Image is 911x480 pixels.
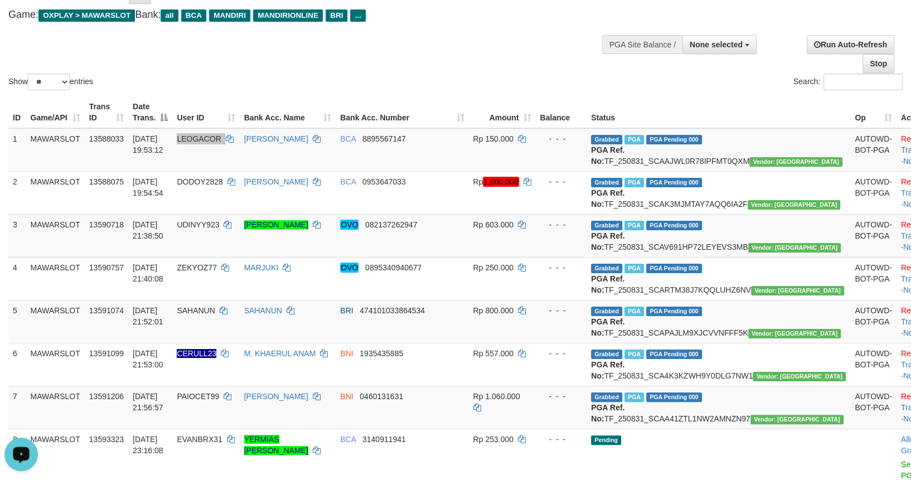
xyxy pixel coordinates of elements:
span: 13590757 [89,263,124,272]
th: Game/API: activate to sort column ascending [26,96,85,128]
span: [DATE] 21:52:01 [133,306,163,326]
span: Vendor URL: https://secure10.1velocity.biz [748,329,841,338]
td: 1 [8,128,26,172]
span: BRI [326,9,347,22]
select: Showentries [28,74,70,90]
td: 4 [8,257,26,300]
th: User ID: activate to sort column ascending [172,96,239,128]
span: EVANBRX31 [177,435,222,444]
span: Nama rekening ada tanda titik/strip, harap diedit [177,349,216,358]
td: TF_250831_SCA4K3KZWH9Y0DLG7NW1 [587,343,850,386]
span: 13588075 [89,177,124,186]
span: PGA Pending [646,307,702,316]
a: Stop [862,54,894,73]
td: AUTOWD-BOT-PGA [850,343,897,386]
td: AUTOWD-BOT-PGA [850,300,897,343]
th: Date Trans.: activate to sort column descending [128,96,172,128]
span: Grabbed [591,307,622,316]
a: Run Auto-Refresh [807,35,894,54]
span: Copy 0895340940677 to clipboard [365,263,421,272]
span: ZEKYOZ77 [177,263,217,272]
button: None selected [682,35,757,54]
span: 13591206 [89,392,124,401]
th: Trans ID: activate to sort column ascending [85,96,128,128]
span: [DATE] 21:38:50 [133,220,163,240]
th: Bank Acc. Number: activate to sort column ascending [336,96,468,128]
div: - - - [540,176,582,187]
span: BNI [340,349,353,358]
td: TF_250831_SCAA41ZTL1NW2AMNZN97 [587,386,850,429]
a: SAHANUN [244,306,282,315]
a: [PERSON_NAME] [244,220,308,229]
span: UDINYY923 [177,220,219,229]
span: SAHANUN [177,306,215,315]
span: MANDIRI [209,9,250,22]
td: MAWARSLOT [26,343,85,386]
span: Rp 800.000 [473,306,513,315]
div: PGA Site Balance / [602,35,682,54]
span: LEOGACOR [177,134,221,143]
span: 13591074 [89,306,124,315]
span: Marked by bggfebrii [624,178,644,187]
th: Amount: activate to sort column ascending [468,96,535,128]
div: - - - [540,219,582,230]
span: 13593323 [89,435,124,444]
span: Marked by bggmhdangga [624,392,644,402]
th: Bank Acc. Name: activate to sort column ascending [240,96,336,128]
td: AUTOWD-BOT-PGA [850,386,897,429]
span: Marked by bggfebrii [624,135,644,144]
span: Grabbed [591,264,622,273]
span: Copy 082137262947 to clipboard [365,220,417,229]
span: OXPLAY > MAWARSLOT [38,9,135,22]
span: Pending [591,435,621,445]
div: - - - [540,391,582,402]
span: PAIOCET99 [177,392,219,401]
span: [DATE] 23:16:08 [133,435,163,455]
span: Grabbed [591,135,622,144]
span: BRI [340,306,353,315]
div: - - - [540,305,582,316]
span: Rp 150.000 [473,134,513,143]
label: Search: [793,74,903,90]
td: 3 [8,214,26,257]
span: Grabbed [591,221,622,230]
span: Vendor URL: https://secure10.1velocity.biz [751,286,844,295]
span: [DATE] 21:56:57 [133,392,163,412]
td: 7 [8,386,26,429]
span: Vendor URL: https://secure10.1velocity.biz [748,243,841,253]
td: 5 [8,300,26,343]
span: PGA Pending [646,264,702,273]
a: [PERSON_NAME] [244,177,308,186]
em: OVO [340,263,358,273]
span: Rp 1.060.000 [473,392,520,401]
td: AUTOWD-BOT-PGA [850,257,897,300]
h4: Game: Bank: [8,9,596,21]
span: Rp 253.000 [473,435,513,444]
div: - - - [540,434,582,445]
span: Copy 0460131631 to clipboard [360,392,403,401]
span: Copy 474101033864534 to clipboard [360,306,425,315]
span: 13590718 [89,220,124,229]
button: Open LiveChat chat widget [4,4,38,38]
span: Vendor URL: https://secure10.1velocity.biz [753,372,846,381]
span: Marked by bggmhdangga [624,350,644,359]
b: PGA Ref. No: [591,188,624,209]
span: Rp 557.000 [473,349,513,358]
td: MAWARSLOT [26,386,85,429]
td: TF_250831_SCAPAJLM9XJCVVNFFF5K [587,300,850,343]
td: 6 [8,343,26,386]
span: PGA Pending [646,178,702,187]
span: Vendor URL: https://secure10.1velocity.biz [749,157,842,167]
a: [PERSON_NAME] [244,392,308,401]
a: YERMIAS [PERSON_NAME] [244,435,308,455]
b: PGA Ref. No: [591,403,624,423]
div: - - - [540,133,582,144]
span: [DATE] 19:53:12 [133,134,163,154]
td: TF_250831_SCAAJWL0R78IPFMT0QXM [587,128,850,172]
span: PGA Pending [646,221,702,230]
span: Copy 0953647033 to clipboard [362,177,406,186]
span: Vendor URL: https://secure10.1velocity.biz [748,200,841,210]
span: 13588033 [89,134,124,143]
span: [DATE] 19:54:54 [133,177,163,197]
span: ... [350,9,365,22]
